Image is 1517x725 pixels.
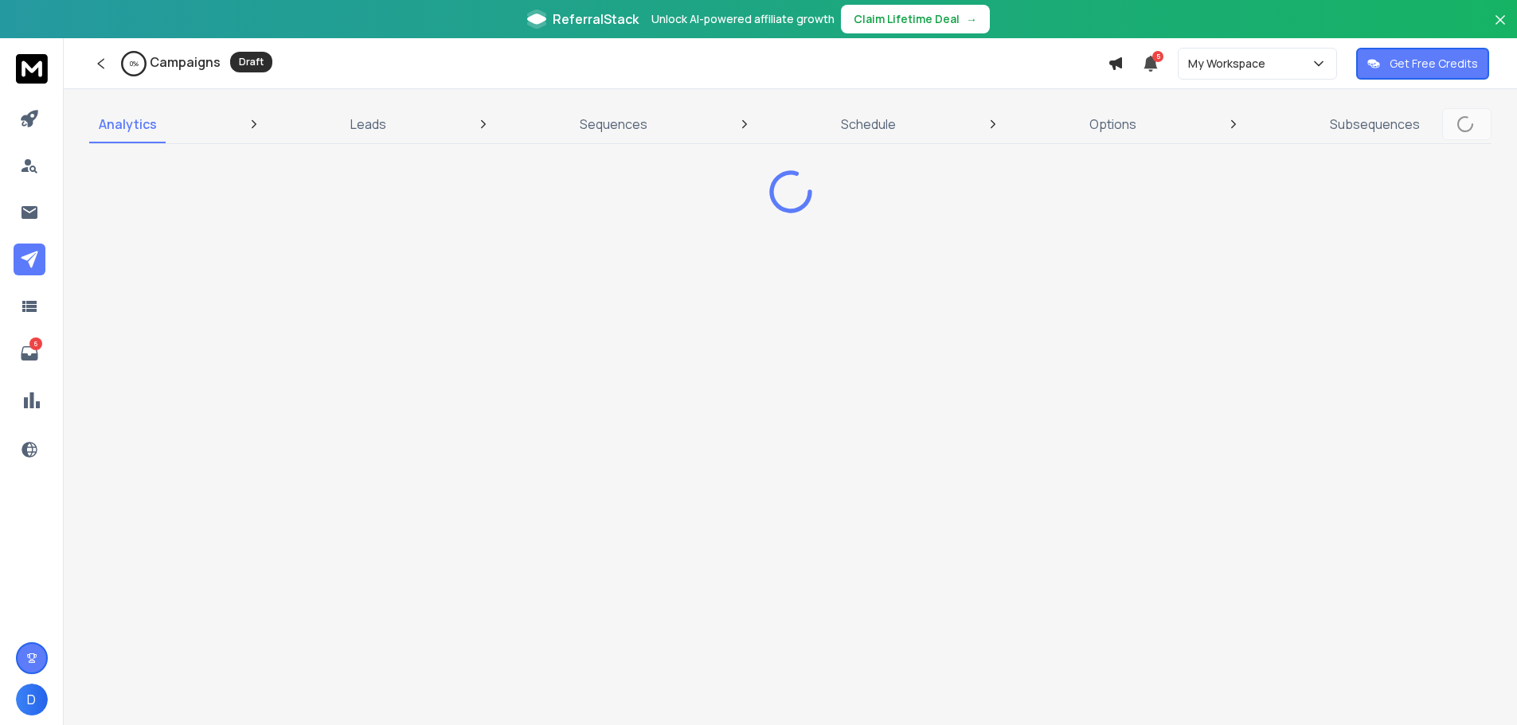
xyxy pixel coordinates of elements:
a: Sequences [570,105,657,143]
button: Close banner [1490,10,1511,48]
div: Draft [230,52,272,72]
p: 0 % [130,59,139,68]
a: Options [1080,105,1146,143]
a: Analytics [89,105,166,143]
button: D [16,684,48,715]
p: Get Free Credits [1390,56,1478,72]
p: Analytics [99,115,157,134]
p: Leads [350,115,386,134]
a: Leads [341,105,396,143]
button: Claim Lifetime Deal→ [841,5,990,33]
span: 5 [1152,51,1163,62]
p: Options [1089,115,1136,134]
p: Sequences [580,115,647,134]
p: My Workspace [1188,56,1272,72]
a: Subsequences [1320,105,1429,143]
p: 6 [29,337,42,350]
p: Subsequences [1330,115,1420,134]
a: 6 [14,337,45,369]
a: Schedule [831,105,905,143]
button: Get Free Credits [1356,48,1489,80]
p: Unlock AI-powered affiliate growth [651,11,835,27]
span: → [966,11,977,27]
p: Schedule [841,115,896,134]
h1: Campaigns [150,53,221,72]
span: ReferralStack [553,10,639,29]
